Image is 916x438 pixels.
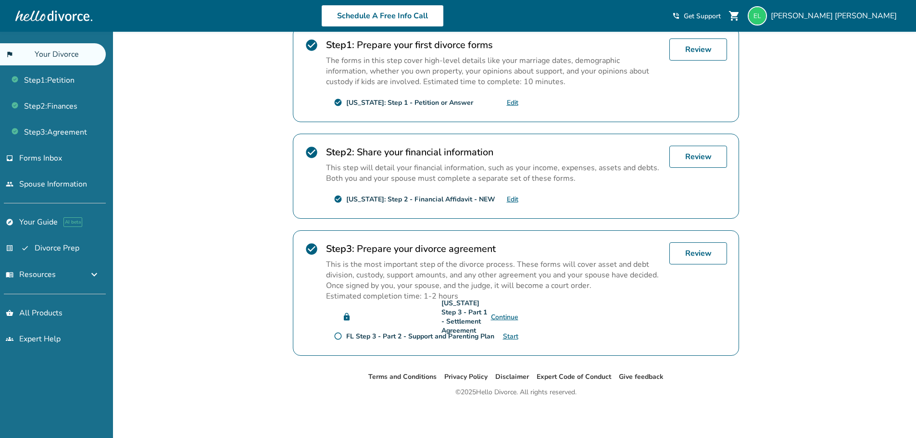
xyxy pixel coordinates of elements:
[19,153,62,163] span: Forms Inbox
[326,163,662,184] p: This step will detail your financial information, such as your income, expenses, assets and debts...
[334,195,342,203] span: check_circle
[326,259,662,291] p: This is the most important step of the divorce process. These forms will cover asset and debt div...
[672,12,680,20] span: phone_in_talk
[868,392,916,438] iframe: Chat Widget
[503,332,518,341] a: Start
[326,146,354,159] strong: Step 2 :
[495,371,529,383] li: Disclaimer
[684,12,721,21] span: Get Support
[305,242,318,256] span: check_circle
[63,217,82,227] span: AI beta
[6,271,13,278] span: menu_book
[507,195,518,204] a: Edit
[441,299,491,335] div: [US_STATE] Step 3 - Part 1 - Settlement Agreement
[669,146,727,168] a: Review
[326,291,662,301] p: Estimated completion time: 1-2 hours
[326,242,354,255] strong: Step 3 :
[326,38,354,51] strong: Step 1 :
[334,98,342,107] span: check_circle
[88,269,100,280] span: expand_more
[6,269,56,280] span: Resources
[6,244,29,252] span: list_alt_check
[6,154,13,162] span: inbox
[6,50,29,58] span: flag_2
[346,332,494,341] div: FL Step 3 - Part 2 - Support and Parenting Plan
[326,55,662,87] p: The forms in this step cover high-level details like your marriage dates, demographic information...
[334,332,342,340] span: radio_button_unchecked
[6,218,13,226] span: explore
[346,98,473,107] div: [US_STATE]: Step 1 - Petition or Answer
[444,372,488,381] a: Privacy Policy
[6,335,13,343] span: groups
[326,242,662,255] h2: Prepare your divorce agreement
[326,146,662,159] h2: Share your financial information
[6,180,13,188] span: people
[321,5,444,27] a: Schedule A Free Info Call
[368,372,437,381] a: Terms and Conditions
[537,372,611,381] a: Expert Code of Conduct
[334,313,438,321] span: clock_loader_40
[771,11,901,21] span: [PERSON_NAME] [PERSON_NAME]
[728,10,740,22] span: shopping_cart
[305,146,318,159] span: check_circle
[669,38,727,61] a: Review
[6,309,13,317] span: shopping_basket
[455,387,577,398] div: © 2025 Hello Divorce. All rights reserved.
[672,12,721,21] a: phone_in_talkGet Support
[326,38,662,51] h2: Prepare your first divorce forms
[507,98,518,107] a: Edit
[669,242,727,264] a: Review
[748,6,767,25] img: lizlinares00@gmail.com
[491,313,518,322] a: Continue
[305,38,318,52] span: check_circle
[619,371,664,383] li: Give feedback
[346,195,495,204] div: [US_STATE]: Step 2 - Financial Affidavit - NEW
